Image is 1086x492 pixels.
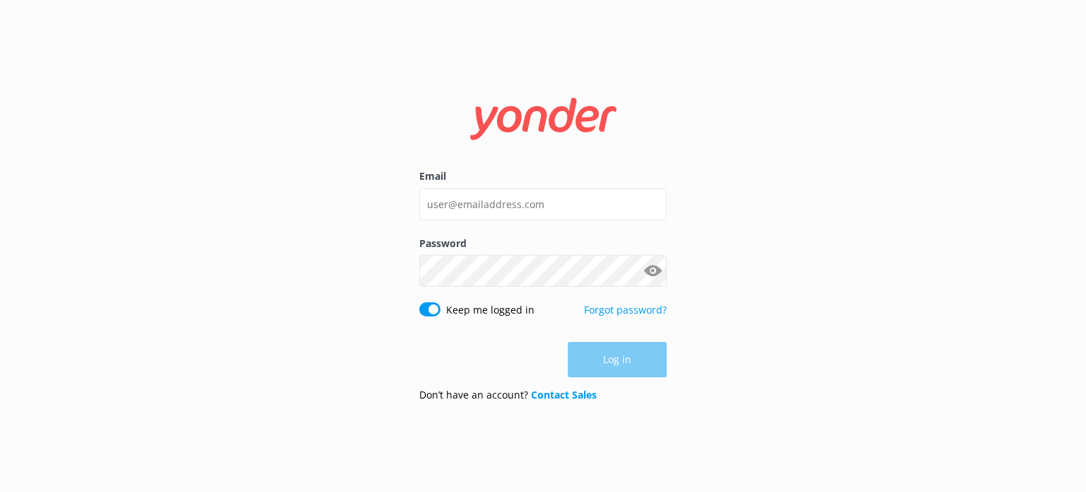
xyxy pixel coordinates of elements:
[419,168,667,184] label: Email
[531,388,597,401] a: Contact Sales
[419,387,597,403] p: Don’t have an account?
[446,302,535,318] label: Keep me logged in
[638,257,667,285] button: Show password
[419,236,667,251] label: Password
[584,303,667,316] a: Forgot password?
[419,188,667,220] input: user@emailaddress.com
